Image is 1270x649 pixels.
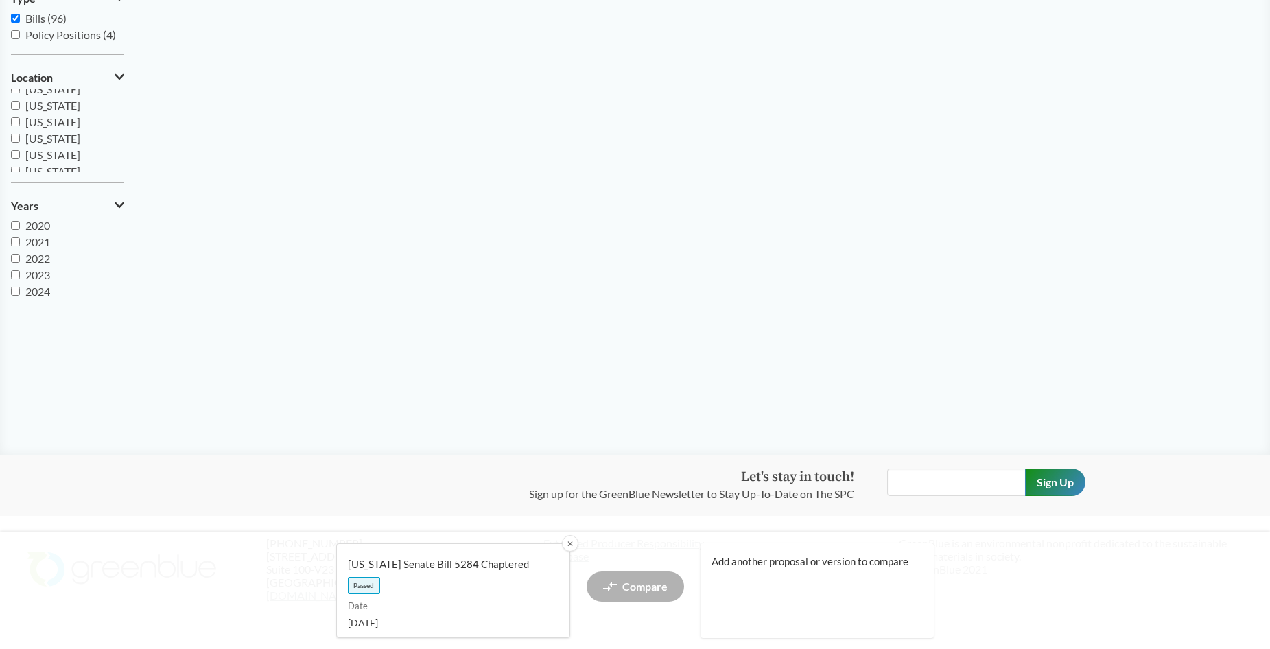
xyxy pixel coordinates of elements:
[11,71,53,84] span: Location
[348,557,548,571] span: [US_STATE] Senate Bill 5284 Chaptered
[11,84,20,93] input: [US_STATE]
[11,254,20,263] input: 2022
[11,117,20,126] input: [US_STATE]
[25,115,80,128] span: [US_STATE]
[25,12,67,25] span: Bills (96)
[25,219,50,232] span: 2020
[11,221,20,230] input: 2020
[11,134,20,143] input: [US_STATE]
[11,150,20,159] input: [US_STATE]
[712,554,913,569] span: Add another proposal or version to compare
[11,66,124,89] button: Location
[25,268,50,281] span: 2023
[11,101,20,110] input: [US_STATE]
[25,165,80,178] span: [US_STATE]
[11,237,20,246] input: 2021
[25,82,80,95] span: [US_STATE]
[25,235,50,248] span: 2021
[25,28,116,41] span: Policy Positions (4)
[25,285,50,298] span: 2024
[11,14,20,23] input: Bills (96)
[529,486,854,502] p: Sign up for the GreenBlue Newsletter to Stay Up-To-Date on The SPC
[11,270,20,279] input: 2023
[11,287,20,296] input: 2024
[741,469,854,486] strong: Let's stay in touch!
[25,132,80,145] span: [US_STATE]
[348,600,548,613] span: Date
[348,615,548,630] span: [DATE]
[11,194,124,217] button: Years
[562,535,578,552] button: ✕
[348,577,380,594] span: Passed
[25,252,50,265] span: 2022
[11,30,20,39] input: Policy Positions (4)
[11,200,38,212] span: Years
[1025,469,1085,496] input: Sign Up
[25,148,80,161] span: [US_STATE]
[336,543,570,638] a: [US_STATE] Senate Bill 5284 ChapteredPassedDate[DATE]
[25,99,80,112] span: [US_STATE]
[11,167,20,176] input: [US_STATE]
